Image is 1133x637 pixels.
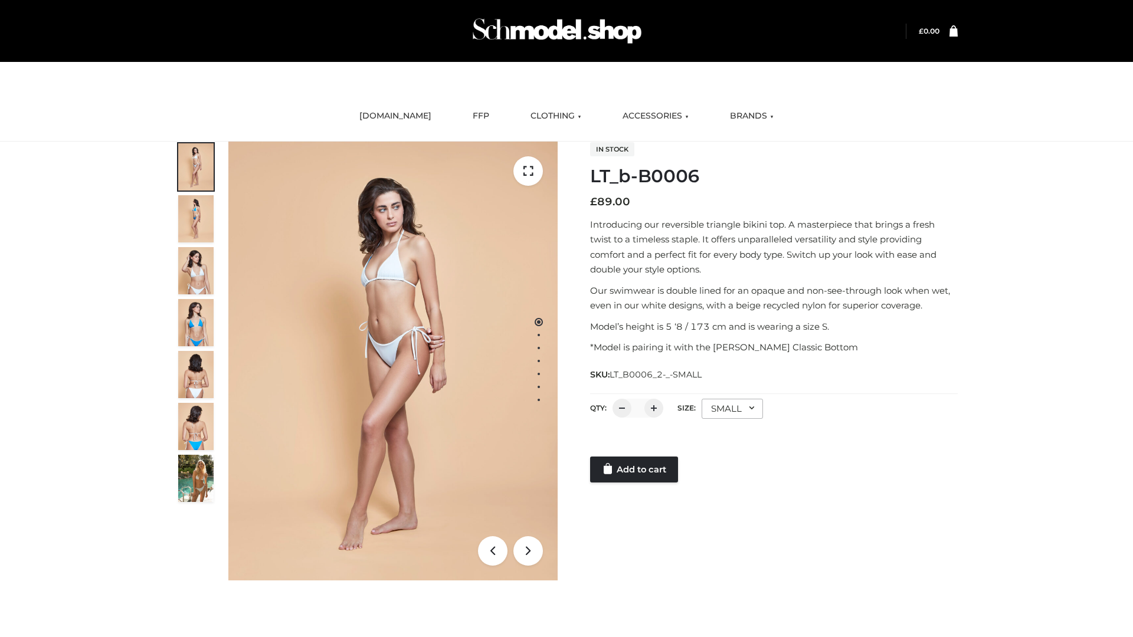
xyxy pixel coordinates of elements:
[178,403,214,450] img: ArielClassicBikiniTop_CloudNine_AzureSky_OW114ECO_8-scaled.jpg
[919,27,939,35] bdi: 0.00
[590,367,703,382] span: SKU:
[351,103,440,129] a: [DOMAIN_NAME]
[178,247,214,294] img: ArielClassicBikiniTop_CloudNine_AzureSky_OW114ECO_3-scaled.jpg
[178,455,214,502] img: Arieltop_CloudNine_AzureSky2.jpg
[590,403,607,412] label: QTY:
[228,142,558,580] img: ArielClassicBikiniTop_CloudNine_AzureSky_OW114ECO_1
[590,142,634,156] span: In stock
[178,143,214,191] img: ArielClassicBikiniTop_CloudNine_AzureSky_OW114ECO_1-scaled.jpg
[522,103,590,129] a: CLOTHING
[919,27,939,35] a: £0.00
[590,457,678,482] a: Add to cart
[178,351,214,398] img: ArielClassicBikiniTop_CloudNine_AzureSky_OW114ECO_7-scaled.jpg
[610,369,702,380] span: LT_B0006_2-_-SMALL
[464,103,498,129] a: FFP
[590,340,958,355] p: *Model is pairing it with the [PERSON_NAME] Classic Bottom
[590,217,958,277] p: Introducing our reversible triangle bikini top. A masterpiece that brings a fresh twist to a time...
[614,103,698,129] a: ACCESSORIES
[590,319,958,334] p: Model’s height is 5 ‘8 / 173 cm and is wearing a size S.
[590,195,597,208] span: £
[178,195,214,242] img: ArielClassicBikiniTop_CloudNine_AzureSky_OW114ECO_2-scaled.jpg
[590,166,958,187] h1: LT_b-B0006
[590,283,958,313] p: Our swimwear is double lined for an opaque and non-see-through look when wet, even in our white d...
[702,399,763,419] div: SMALL
[677,403,696,412] label: Size:
[469,8,646,54] img: Schmodel Admin 964
[590,195,630,208] bdi: 89.00
[721,103,782,129] a: BRANDS
[178,299,214,346] img: ArielClassicBikiniTop_CloudNine_AzureSky_OW114ECO_4-scaled.jpg
[919,27,924,35] span: £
